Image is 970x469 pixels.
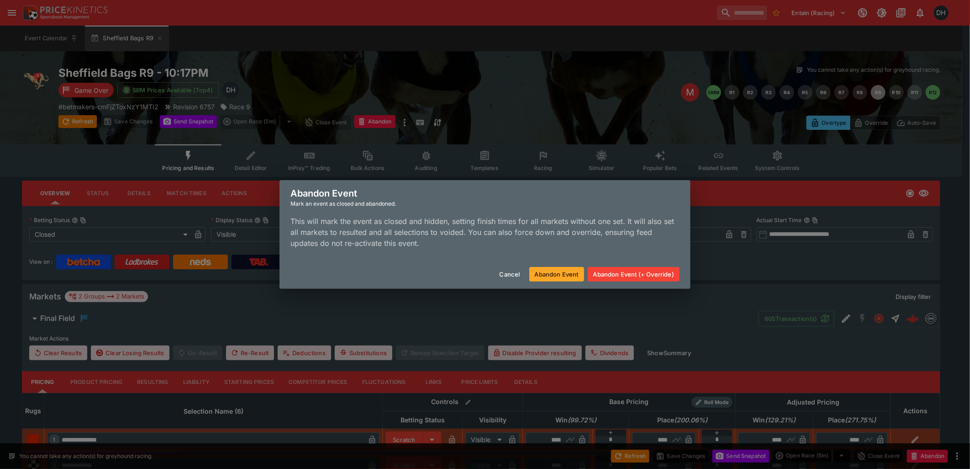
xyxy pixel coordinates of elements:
[290,216,680,249] p: This will mark the event as closed and hidden, setting finish times for all markets without one s...
[588,267,680,282] button: Abandon Event (+ Override)
[529,267,584,282] button: Abandon Event
[494,267,526,282] button: Cancel
[290,199,680,208] div: Mark an event as closed and abandoned.
[279,180,691,216] div: Abandon Event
